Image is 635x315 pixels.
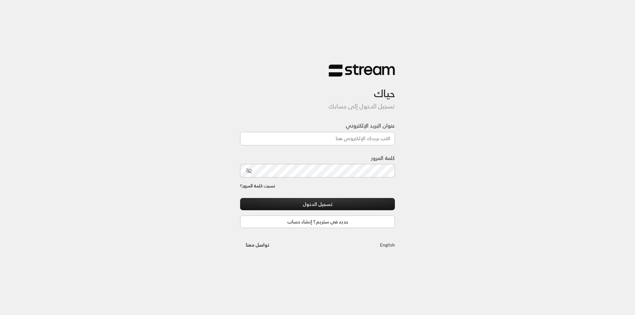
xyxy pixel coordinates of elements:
button: تواصل معنا [240,239,275,251]
h3: حياك [240,77,395,100]
button: toggle password visibility [243,165,255,177]
input: اكتب بريدك الإلكتروني هنا [240,132,395,145]
button: تسجيل الدخول [240,198,395,210]
img: Stream Logo [329,64,395,77]
a: جديد في ستريم؟ إنشاء حساب [240,216,395,228]
label: كلمة المرور [371,154,395,162]
a: English [380,239,395,251]
a: نسيت كلمة المرور؟ [240,183,275,189]
label: عنوان البريد الإلكتروني [346,122,395,130]
h5: تسجيل الدخول إلى حسابك [240,103,395,110]
a: تواصل معنا [240,241,275,249]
